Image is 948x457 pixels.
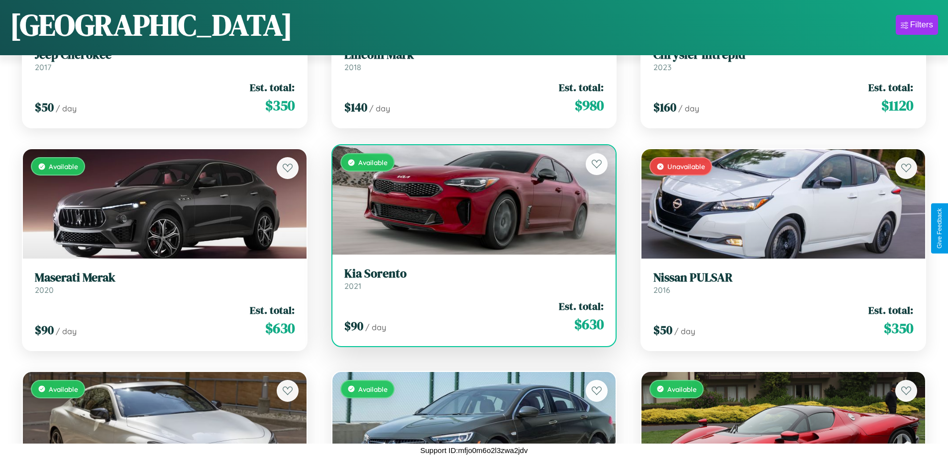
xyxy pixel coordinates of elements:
[344,99,367,115] span: $ 140
[884,318,913,338] span: $ 350
[369,103,390,113] span: / day
[575,95,604,115] span: $ 980
[344,48,604,72] a: Lincoln Mark2018
[250,80,295,94] span: Est. total:
[35,48,295,62] h3: Jeep Cherokee
[35,322,54,338] span: $ 90
[653,48,913,62] h3: Chrysler Intrepid
[358,158,388,167] span: Available
[49,385,78,393] span: Available
[265,318,295,338] span: $ 630
[344,267,604,291] a: Kia Sorento2021
[344,48,604,62] h3: Lincoln Mark
[35,99,54,115] span: $ 50
[559,299,604,313] span: Est. total:
[35,62,51,72] span: 2017
[868,80,913,94] span: Est. total:
[358,385,388,393] span: Available
[653,99,676,115] span: $ 160
[344,318,363,334] span: $ 90
[35,271,295,285] h3: Maserati Merak
[653,285,670,295] span: 2016
[35,48,295,72] a: Jeep Cherokee2017
[559,80,604,94] span: Est. total:
[265,95,295,115] span: $ 350
[344,267,604,281] h3: Kia Sorento
[56,103,77,113] span: / day
[10,4,293,45] h1: [GEOGRAPHIC_DATA]
[667,385,697,393] span: Available
[49,162,78,171] span: Available
[35,285,54,295] span: 2020
[653,48,913,72] a: Chrysler Intrepid2023
[653,322,672,338] span: $ 50
[653,62,671,72] span: 2023
[56,326,77,336] span: / day
[344,281,361,291] span: 2021
[674,326,695,336] span: / day
[881,95,913,115] span: $ 1120
[250,303,295,317] span: Est. total:
[936,208,943,249] div: Give Feedback
[574,314,604,334] span: $ 630
[35,271,295,295] a: Maserati Merak2020
[365,322,386,332] span: / day
[344,62,361,72] span: 2018
[667,162,705,171] span: Unavailable
[421,444,528,457] p: Support ID: mfjo0m6o2l3zwa2jdv
[653,271,913,295] a: Nissan PULSAR2016
[910,20,933,30] div: Filters
[678,103,699,113] span: / day
[868,303,913,317] span: Est. total:
[653,271,913,285] h3: Nissan PULSAR
[896,15,938,35] button: Filters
